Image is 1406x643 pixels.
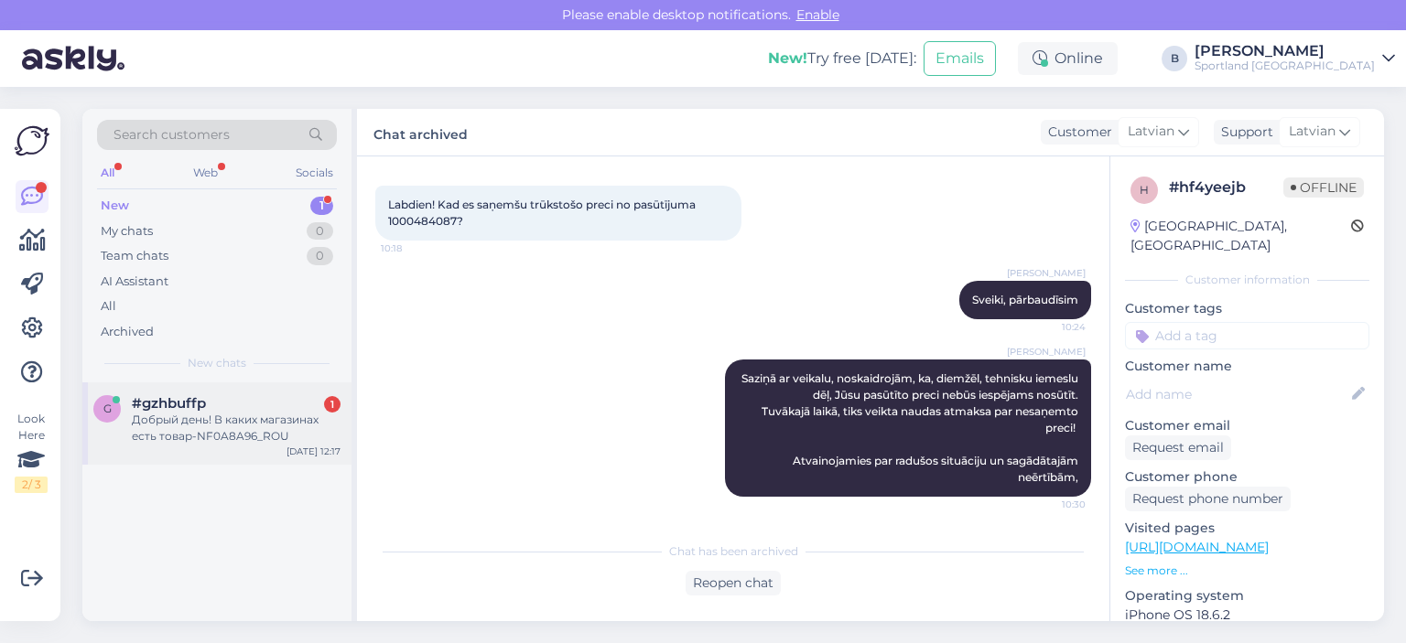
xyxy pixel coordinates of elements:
a: [URL][DOMAIN_NAME] [1125,539,1269,555]
div: Sportland [GEOGRAPHIC_DATA] [1195,59,1375,73]
p: Customer name [1125,357,1369,376]
div: Reopen chat [686,571,781,595]
div: [GEOGRAPHIC_DATA], [GEOGRAPHIC_DATA] [1130,217,1351,255]
div: All [97,161,118,185]
button: Emails [924,41,996,76]
img: Askly Logo [15,123,49,158]
span: Latvian [1128,122,1174,142]
span: Saziņā ar veikalu, noskaidrojām, ka, diemžēl, tehnisku iemeslu dēļ, Jūsu pasūtīto preci nebūs ies... [741,371,1081,484]
span: New chats [188,355,246,371]
span: [PERSON_NAME] [1007,345,1086,359]
div: 0 [307,247,333,265]
p: iPhone OS 18.6.2 [1125,605,1369,625]
span: Latvian [1289,122,1336,142]
div: 1 [310,197,333,215]
div: Customer [1041,123,1112,142]
label: Chat archived [373,120,468,145]
div: Request phone number [1125,487,1291,511]
div: Support [1214,123,1273,142]
div: Archived [101,323,154,341]
div: 1 [324,396,341,413]
p: Customer email [1125,416,1369,435]
span: 10:30 [1017,498,1086,511]
div: Request email [1125,435,1231,460]
span: Labdien! Kad es saņemšu trūkstošo preci no pasūtījuma 1000484087? [388,198,698,228]
span: h [1140,183,1149,197]
a: [PERSON_NAME]Sportland [GEOGRAPHIC_DATA] [1195,44,1395,73]
div: [DATE] 12:17 [287,445,341,458]
div: B [1162,46,1187,71]
span: Enable [791,6,845,23]
div: Добрый день! В каких магазинах есть товар-NF0A8A96_ROU [132,412,341,445]
div: 0 [307,222,333,241]
span: Chat has been archived [669,543,798,560]
span: g [103,402,112,415]
div: Customer information [1125,272,1369,288]
span: #gzhbuffp [132,395,206,412]
input: Add a tag [1125,322,1369,349]
p: Operating system [1125,586,1369,605]
span: Sveiki, pārbaudīsim [972,293,1078,306]
span: Offline [1283,177,1364,198]
div: 2 / 3 [15,477,48,493]
div: Team chats [101,247,168,265]
p: Visited pages [1125,519,1369,538]
div: New [101,197,129,215]
span: 10:24 [1017,320,1086,334]
p: Customer tags [1125,299,1369,318]
div: # hf4yeejb [1169,177,1283,198]
div: My chats [101,222,153,241]
div: AI Assistant [101,273,168,291]
p: Customer phone [1125,467,1369,487]
div: Try free [DATE]: [768,48,916,70]
div: Look Here [15,411,48,493]
input: Add name [1126,384,1348,404]
span: [PERSON_NAME] [1007,266,1086,280]
div: Online [1018,42,1118,75]
p: See more ... [1125,563,1369,579]
div: All [101,297,116,316]
div: Socials [292,161,337,185]
div: Web [189,161,222,185]
div: [PERSON_NAME] [1195,44,1375,59]
b: New! [768,49,807,67]
span: Search customers [114,125,230,145]
span: 10:18 [381,241,449,255]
